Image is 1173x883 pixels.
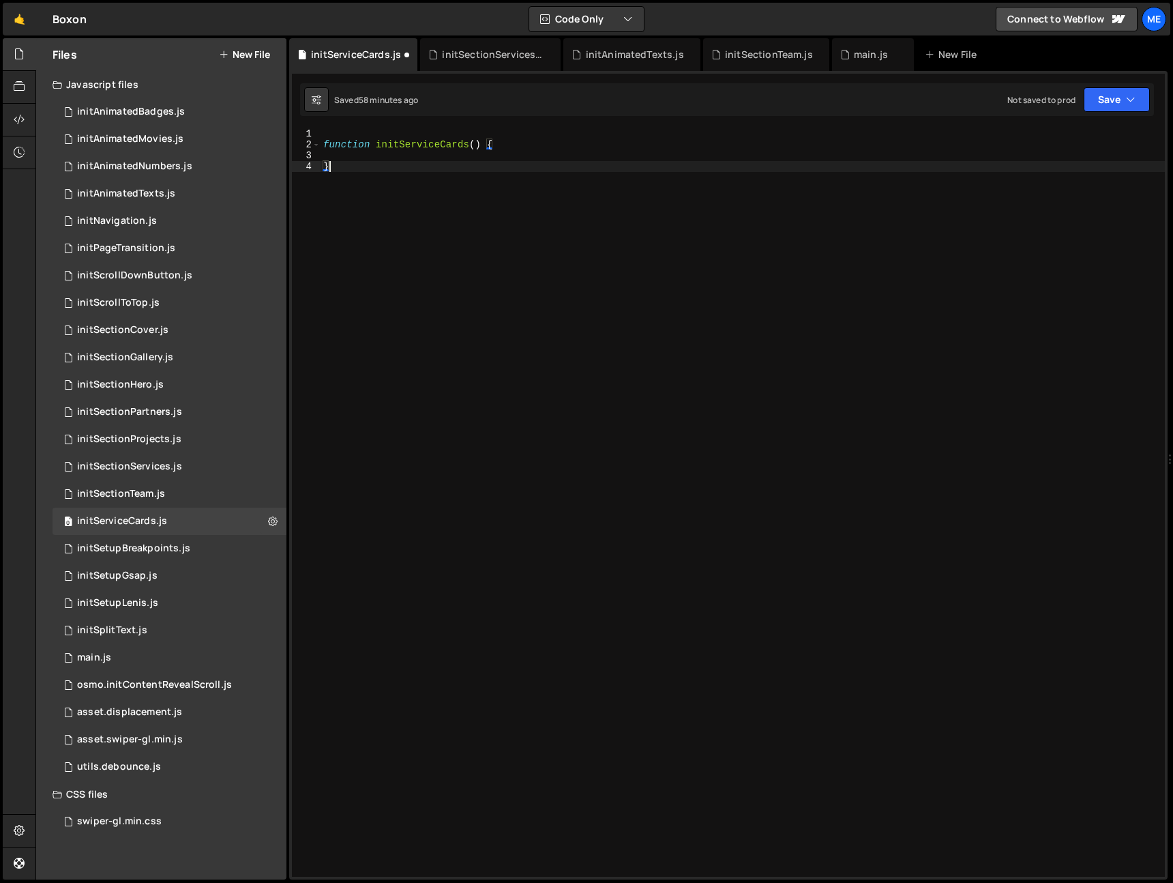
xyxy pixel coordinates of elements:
[77,761,161,773] div: utils.debounce.js
[53,98,286,126] div: 16666/45520.js
[854,48,888,61] div: main.js
[925,48,982,61] div: New File
[53,344,286,371] div: 16666/45474.js
[292,150,321,161] div: 3
[53,453,286,480] div: 16666/45554.js
[442,48,544,61] div: initSectionServices.js
[53,590,286,617] div: 16666/45460.js
[1007,94,1075,106] div: Not saved to prod
[586,48,684,61] div: initAnimatedTexts.js
[77,488,165,500] div: initSectionTeam.js
[53,562,286,590] div: 16666/45458.js
[53,753,286,781] div: 16666/45471.js
[77,570,158,582] div: initSetupGsap.js
[529,7,644,31] button: Code Only
[77,270,192,282] div: initScrollDownButton.js
[77,133,183,145] div: initAnimatedMovies.js
[53,317,286,344] div: 16666/45468.js
[77,406,182,418] div: initSectionPartners.js
[725,48,813,61] div: initSectionTeam.js
[53,726,286,753] div: asset.swiper-gl.min.js
[334,94,418,106] div: Saved
[36,781,286,808] div: CSS files
[53,153,286,180] div: initAnimatedNumbers.js
[77,461,182,473] div: initSectionServices.js
[36,71,286,98] div: Javascript files
[77,706,182,719] div: asset.displacement.js
[77,351,173,364] div: initSectionGallery.js
[1142,7,1166,31] a: Me
[53,235,286,262] div: 16666/45462.js
[53,535,286,562] div: 16666/45459.js
[53,289,286,317] div: 16666/45461.js
[53,426,286,453] div: 16666/45498.js
[53,508,286,535] div: 16666/45567.js
[311,48,401,61] div: initServiceCards.js
[77,679,232,691] div: osmo.initContentRevealScroll.js
[64,517,72,528] span: 0
[53,671,286,699] div: 16666/45509.js
[77,433,181,446] div: initSectionProjects.js
[53,808,286,835] div: 16666/45559.css
[53,11,87,27] div: Boxon
[996,7,1138,31] a: Connect to Webflow
[292,128,321,139] div: 1
[77,542,190,555] div: initSetupBreakpoints.js
[77,188,175,200] div: initAnimatedTexts.js
[77,515,167,527] div: initServiceCards.js
[77,297,160,309] div: initScrollToTop.js
[53,180,286,207] div: 16666/45519.js
[77,242,175,255] div: initPageTransition.js
[53,480,286,508] div: 16666/45556.js
[77,160,192,173] div: initAnimatedNumbers.js
[53,699,286,726] div: 16666/45469.js
[53,644,286,671] div: 16666/45457.js
[53,126,286,153] div: 16666/45464.js
[3,3,36,35] a: 🤙
[292,161,321,172] div: 4
[77,379,164,391] div: initSectionHero.js
[77,215,157,227] div: initNavigation.js
[77,624,147,637] div: initSplitText.js
[359,94,418,106] div: 58 minutes ago
[53,371,286,399] div: 16666/45543.js
[219,49,270,60] button: New File
[53,399,286,426] div: initSectionPartners.js
[77,734,183,746] div: asset.swiper-gl.min.js
[1084,87,1150,112] button: Save
[77,815,162,828] div: swiper-gl.min.css
[77,652,111,664] div: main.js
[53,47,77,62] h2: Files
[77,106,185,118] div: initAnimatedBadges.js
[77,597,158,609] div: initSetupLenis.js
[292,139,321,150] div: 2
[53,617,286,644] div: 16666/45475.js
[77,324,168,336] div: initSectionCover.js
[53,207,286,235] div: 16666/45463.js
[53,262,286,289] div: 16666/45538.js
